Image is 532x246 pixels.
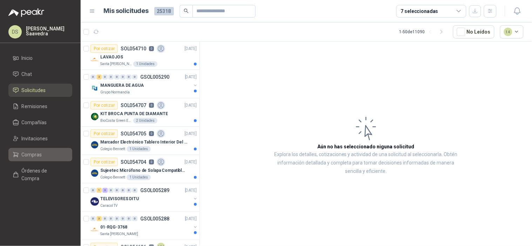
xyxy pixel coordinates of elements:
p: [DATE] [185,131,197,137]
span: Chat [22,70,32,78]
div: Por cotizar [90,158,118,166]
span: Invitaciones [22,135,48,142]
img: Logo peakr [8,8,44,17]
p: 01-RQG-3768 [100,224,127,231]
span: Órdenes de Compra [22,167,66,182]
a: Por cotizarSOL0547040[DATE] Company LogoSujeetec Micrófono de Solapa Compatible con AKG Sansón Tr... [81,155,200,183]
span: Compañías [22,119,47,126]
p: Grupo Normandía [100,90,130,95]
div: 0 [90,216,96,221]
div: 1 Unidades [133,61,157,67]
a: Compras [8,148,72,161]
img: Company Logo [90,141,99,149]
p: LAVAOJOS [100,54,123,61]
a: Inicio [8,51,72,65]
div: 0 [132,188,137,193]
div: 0 [90,75,96,79]
img: Company Logo [90,169,99,177]
a: Órdenes de Compra [8,164,72,185]
div: 0 [132,216,137,221]
span: Compras [22,151,42,159]
button: 14 [500,25,524,38]
h3: Aún no has seleccionado niguna solicitud [318,143,415,150]
div: 0 [120,188,126,193]
div: 3 [102,188,108,193]
div: 0 [108,75,114,79]
p: [DATE] [185,45,197,52]
p: GSOL005289 [140,188,169,193]
p: Santa [PERSON_NAME] [100,61,132,67]
div: Por cotizar [90,44,118,53]
a: Solicitudes [8,84,72,97]
p: SOL054704 [121,160,146,164]
div: 2 Unidades [133,118,157,124]
div: Por cotizar [90,101,118,110]
a: Remisiones [8,100,72,113]
p: [DATE] [185,159,197,166]
p: 0 [149,160,154,164]
h1: Mis solicitudes [104,6,149,16]
div: 1 - 50 de 11090 [399,26,447,37]
a: 0 1 3 0 0 0 0 0 GSOL005289[DATE] Company LogoTELEVISORES DITUCaracol TV [90,186,198,209]
p: Santa [PERSON_NAME] [100,231,138,237]
p: 0 [149,103,154,108]
p: KIT BROCA PUNTA DE DIAMANTE [100,111,168,117]
p: 0 [149,131,154,136]
p: BioCosta Green Energy S.A.S [100,118,132,124]
div: 0 [108,216,114,221]
div: 0 [108,188,114,193]
a: Por cotizarSOL0547070[DATE] Company LogoKIT BROCA PUNTA DE DIAMANTEBioCosta Green Energy S.A.S2 U... [81,98,200,127]
p: SOL054710 [121,46,146,51]
p: SOL054705 [121,131,146,136]
a: Compañías [8,116,72,129]
p: [DATE] [185,216,197,222]
div: 1 Unidades [127,146,151,152]
div: 0 [90,188,96,193]
div: Por cotizar [90,129,118,138]
p: Colegio Bennett [100,146,125,152]
span: Remisiones [22,103,48,110]
a: 0 3 0 0 0 0 0 0 GSOL005288[DATE] Company Logo01-RQG-3768Santa [PERSON_NAME] [90,215,198,237]
p: [DATE] [185,102,197,109]
p: GSOL005288 [140,216,169,221]
p: TELEVISORES DITU [100,196,139,202]
p: MANGUERA DE AGUA [100,82,144,89]
div: 1 Unidades [127,175,151,180]
div: 7 seleccionadas [401,7,438,15]
div: 0 [114,188,120,193]
button: No Leídos [453,25,494,38]
p: Caracol TV [100,203,117,209]
p: Sujeetec Micrófono de Solapa Compatible con AKG Sansón Transmisor inalámbrico - [100,167,188,174]
span: Solicitudes [22,86,46,94]
div: 0 [120,216,126,221]
a: Por cotizarSOL0547100[DATE] Company LogoLAVAOJOSSanta [PERSON_NAME]1 Unidades [81,42,200,70]
p: [DATE] [185,74,197,80]
a: Invitaciones [8,132,72,145]
span: 25318 [154,7,174,15]
img: Company Logo [90,56,99,64]
p: [PERSON_NAME] Saavedra [26,26,72,36]
div: 2 [96,75,102,79]
div: 0 [132,75,137,79]
a: Por cotizarSOL0547050[DATE] Company LogoMarcador Electrónico Tablero Interior Del Día Del Juego P... [81,127,200,155]
p: SOL054707 [121,103,146,108]
span: Inicio [22,54,33,62]
img: Company Logo [90,84,99,92]
p: Explora los detalles, cotizaciones y actividad de una solicitud al seleccionarla. Obtén informaci... [270,150,462,176]
p: Marcador Electrónico Tablero Interior Del Día Del Juego Para Luchar, El Baloncesto O El Voleibol [100,139,188,146]
div: 0 [126,75,132,79]
div: 0 [114,216,120,221]
div: 0 [102,216,108,221]
img: Company Logo [90,197,99,206]
img: Company Logo [90,226,99,234]
div: 3 [96,216,102,221]
a: Chat [8,68,72,81]
p: GSOL005290 [140,75,169,79]
div: 0 [126,216,132,221]
p: 0 [149,46,154,51]
div: 1 [96,188,102,193]
img: Company Logo [90,112,99,121]
div: 0 [102,75,108,79]
span: search [184,8,189,13]
div: 0 [126,188,132,193]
